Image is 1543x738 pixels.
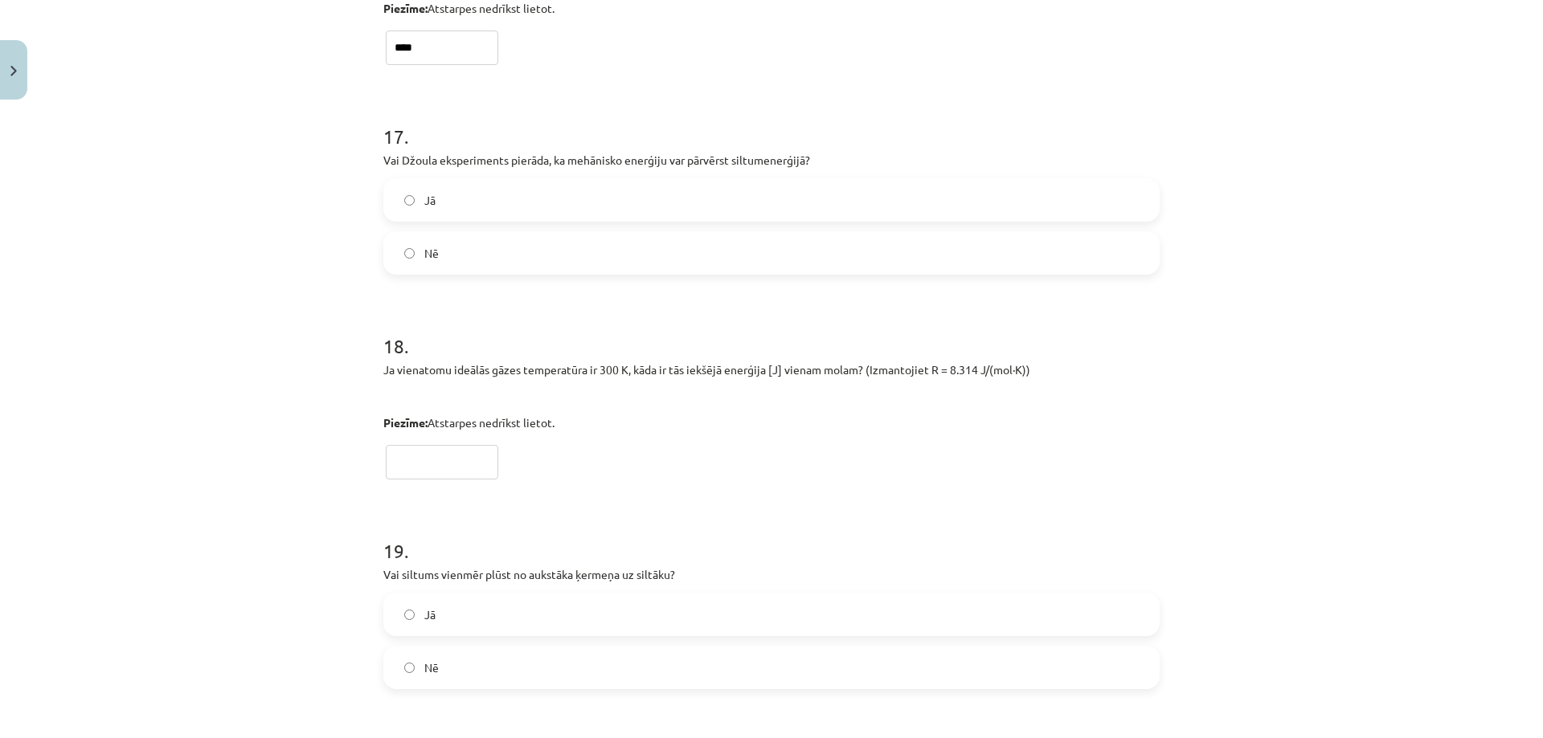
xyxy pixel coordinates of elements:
[383,415,428,430] strong: Piezīme:
[404,195,415,206] input: Jā
[383,307,1160,357] h1: 18 .
[383,152,1160,169] p: Vai Džoula eksperiments pierāda, ka mehānisko enerģiju var pārvērst siltumenerģijā?
[383,1,428,15] strong: Piezīme:
[404,610,415,620] input: Jā
[424,245,439,262] span: Nē
[404,663,415,673] input: Nē
[424,606,436,623] span: Jā
[383,97,1160,147] h1: 17 .
[404,248,415,259] input: Nē
[383,512,1160,561] h1: 19 .
[424,192,436,209] span: Jā
[424,659,439,676] span: Nē
[383,361,1160,378] p: Ja vienatomu ideālās gāzes temperatūra ir 300 K, kāda ir tās iekšējā enerģija [J] vienam molam? (...
[383,566,1160,583] p: Vai siltums vienmēr plūst no aukstāka ķermeņa uz siltāku?
[383,414,1160,431] p: Atstarpes nedrīkst lietot.
[10,66,17,76] img: icon-close-lesson-0947bae3869378f0d4975bcd49f059093ad1ed9edebbc8119c70593378902aed.svg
